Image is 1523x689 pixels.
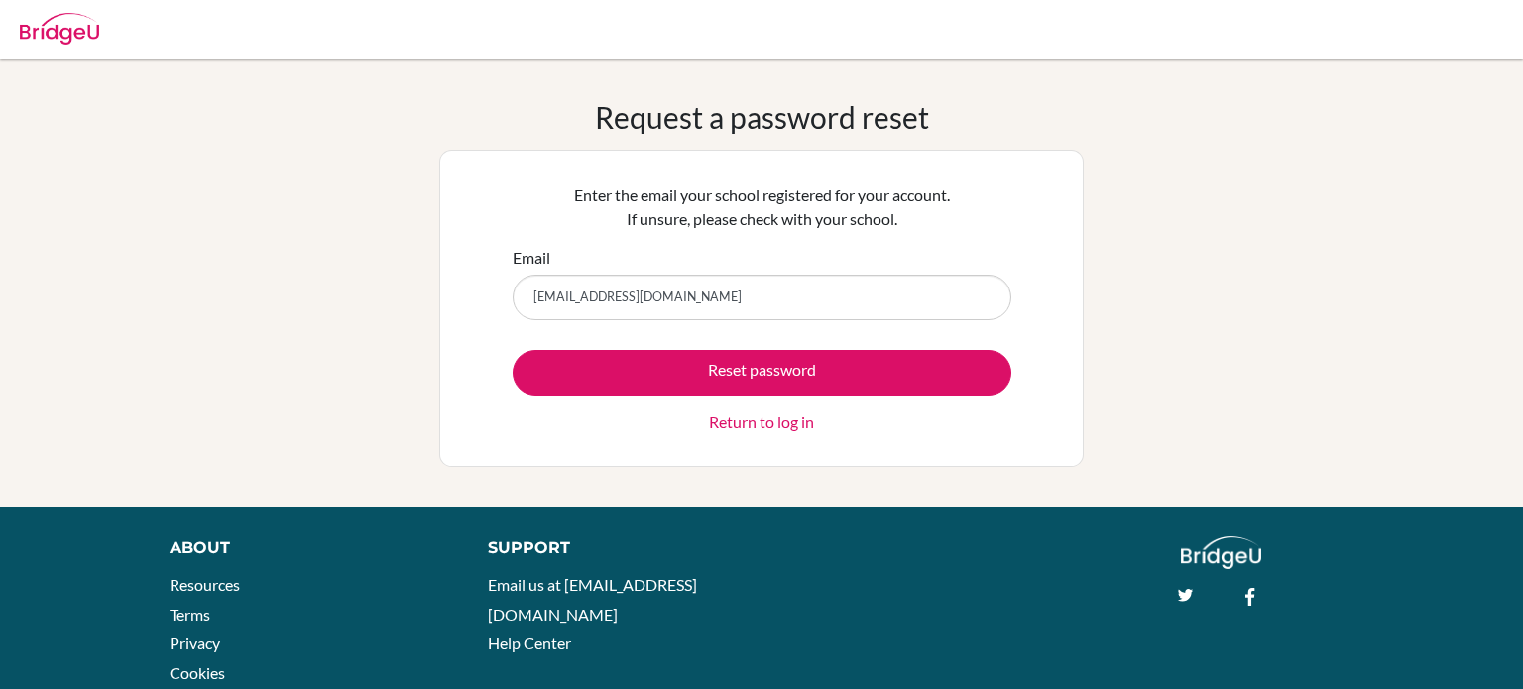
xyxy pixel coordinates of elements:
button: Reset password [513,350,1011,396]
a: Terms [170,605,210,624]
p: Enter the email your school registered for your account. If unsure, please check with your school. [513,183,1011,231]
a: Email us at [EMAIL_ADDRESS][DOMAIN_NAME] [488,575,697,624]
h1: Request a password reset [595,99,929,135]
label: Email [513,246,550,270]
a: Resources [170,575,240,594]
a: Return to log in [709,410,814,434]
a: Cookies [170,663,225,682]
div: About [170,536,443,560]
img: logo_white@2x-f4f0deed5e89b7ecb1c2cc34c3e3d731f90f0f143d5ea2071677605dd97b5244.png [1181,536,1261,569]
a: Help Center [488,633,571,652]
div: Support [488,536,741,560]
img: Bridge-U [20,13,99,45]
a: Privacy [170,633,220,652]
